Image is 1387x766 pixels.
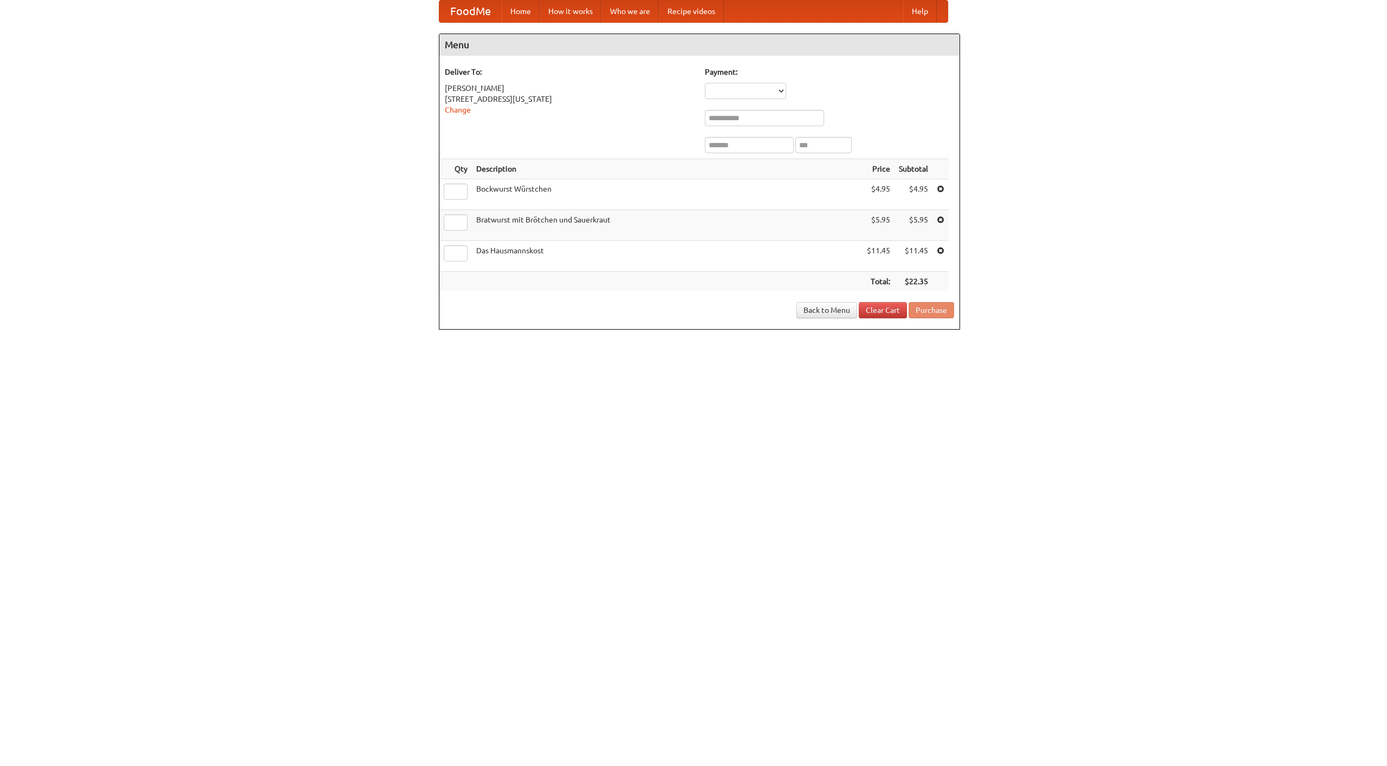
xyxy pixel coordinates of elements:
[859,302,907,318] a: Clear Cart
[445,67,694,77] h5: Deliver To:
[863,210,895,241] td: $5.95
[863,241,895,272] td: $11.45
[903,1,937,22] a: Help
[601,1,659,22] a: Who we are
[863,159,895,179] th: Price
[472,179,863,210] td: Bockwurst Würstchen
[895,159,932,179] th: Subtotal
[439,34,960,56] h4: Menu
[895,272,932,292] th: $22.35
[445,94,694,104] div: [STREET_ADDRESS][US_STATE]
[502,1,540,22] a: Home
[895,179,932,210] td: $4.95
[472,210,863,241] td: Bratwurst mit Brötchen und Sauerkraut
[863,179,895,210] td: $4.95
[540,1,601,22] a: How it works
[659,1,724,22] a: Recipe videos
[439,159,472,179] th: Qty
[439,1,502,22] a: FoodMe
[472,241,863,272] td: Das Hausmannskost
[472,159,863,179] th: Description
[895,210,932,241] td: $5.95
[445,83,694,94] div: [PERSON_NAME]
[445,106,471,114] a: Change
[796,302,857,318] a: Back to Menu
[895,241,932,272] td: $11.45
[863,272,895,292] th: Total:
[705,67,954,77] h5: Payment:
[909,302,954,318] button: Purchase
